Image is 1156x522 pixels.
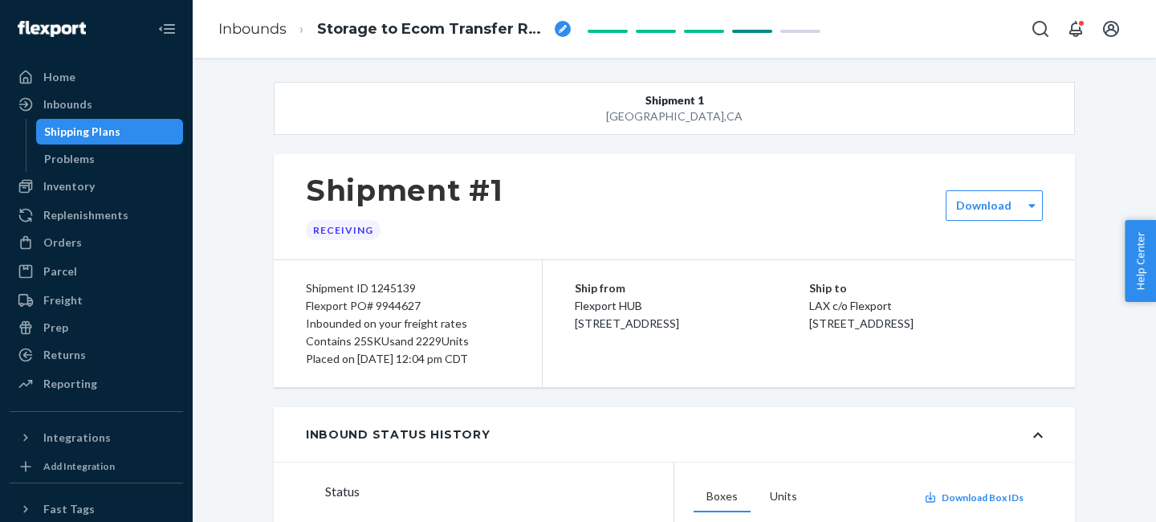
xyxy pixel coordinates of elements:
[274,82,1075,135] button: Shipment 1[GEOGRAPHIC_DATA],CA
[306,426,490,442] div: Inbound Status History
[355,108,995,124] div: [GEOGRAPHIC_DATA] , CA
[43,234,82,251] div: Orders
[1095,13,1127,45] button: Open account menu
[10,259,183,284] a: Parcel
[43,69,75,85] div: Home
[43,501,95,517] div: Fast Tags
[924,491,1024,504] button: Download Box IDs
[10,425,183,451] button: Integrations
[1125,220,1156,302] button: Help Center
[44,151,95,167] div: Problems
[317,19,548,40] span: Storage to Ecom Transfer RP4HH2UU09K91
[325,482,674,501] div: Status
[151,13,183,45] button: Close Navigation
[306,297,510,315] div: Flexport PO# 9944627
[1060,13,1092,45] button: Open notifications
[44,124,120,140] div: Shipping Plans
[18,21,86,37] img: Flexport logo
[10,288,183,313] a: Freight
[306,279,510,297] div: Shipment ID 1245139
[809,316,914,330] span: [STREET_ADDRESS]
[306,332,510,350] div: Contains 25 SKUs and 2229 Units
[43,376,97,392] div: Reporting
[1052,474,1140,514] iframe: Opens a widget where you can chat to one of our agents
[43,430,111,446] div: Integrations
[43,207,128,223] div: Replenishments
[10,342,183,368] a: Returns
[43,320,68,336] div: Prep
[956,198,1011,214] label: Download
[10,92,183,117] a: Inbounds
[694,482,751,512] button: Boxes
[43,96,92,112] div: Inbounds
[10,371,183,397] a: Reporting
[43,292,83,308] div: Freight
[43,263,77,279] div: Parcel
[10,496,183,522] button: Fast Tags
[645,92,704,108] span: Shipment 1
[10,202,183,228] a: Replenishments
[10,173,183,199] a: Inventory
[757,482,810,512] button: Units
[218,20,287,38] a: Inbounds
[10,315,183,341] a: Prep
[575,299,679,330] span: Flexport HUB [STREET_ADDRESS]
[36,119,184,145] a: Shipping Plans
[1024,13,1056,45] button: Open Search Box
[10,457,183,476] a: Add Integration
[10,230,183,255] a: Orders
[43,459,115,473] div: Add Integration
[306,315,510,332] div: Inbounded on your freight rates
[809,297,1044,315] p: LAX c/o Flexport
[306,350,510,368] div: Placed on [DATE] 12:04 pm CDT
[809,279,1044,297] p: Ship to
[306,173,503,207] h1: Shipment #1
[36,146,184,172] a: Problems
[10,64,183,90] a: Home
[43,178,95,194] div: Inventory
[43,347,86,363] div: Returns
[306,220,381,240] div: Receiving
[575,279,809,297] p: Ship from
[206,6,584,53] ol: breadcrumbs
